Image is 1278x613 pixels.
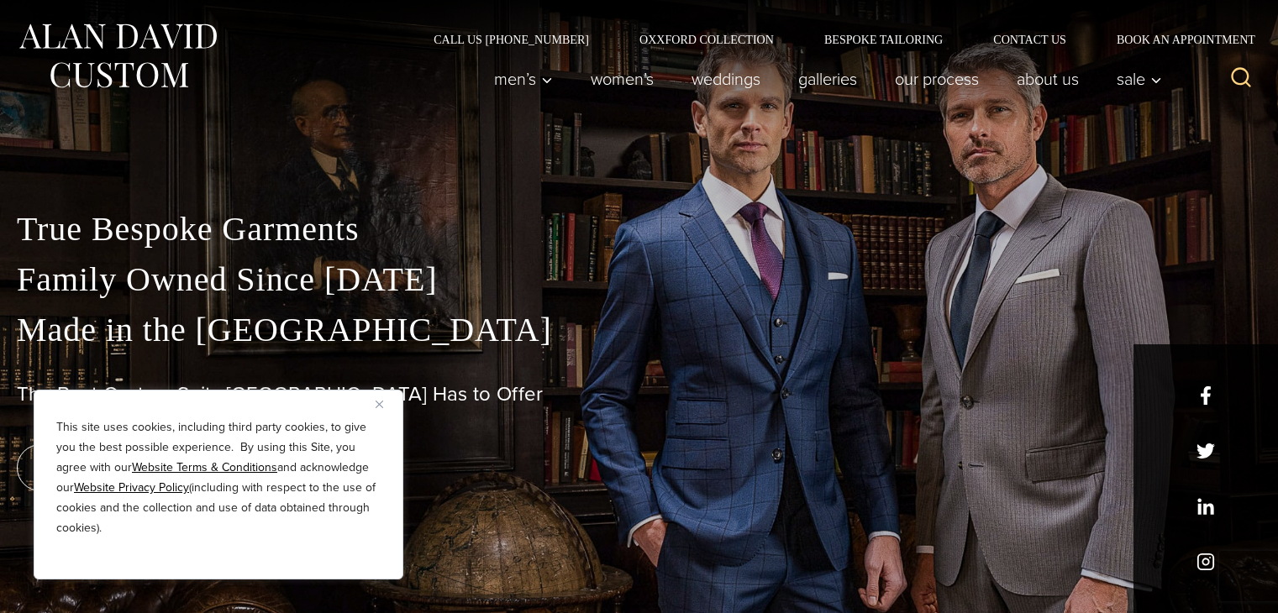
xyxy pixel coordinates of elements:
[780,62,876,96] a: Galleries
[17,382,1261,406] h1: The Best Custom Suits [GEOGRAPHIC_DATA] Has to Offer
[56,417,381,538] p: This site uses cookies, including third party cookies, to give you the best possible experience. ...
[408,34,1261,45] nav: Secondary Navigation
[17,444,252,491] a: book an appointment
[799,34,968,45] a: Bespoke Tailoring
[132,458,277,476] a: Website Terms & Conditions
[1117,71,1162,87] span: Sale
[376,394,396,414] button: Close
[673,62,780,96] a: weddings
[876,62,998,96] a: Our Process
[376,401,383,408] img: Close
[494,71,553,87] span: Men’s
[572,62,673,96] a: Women’s
[476,62,1171,96] nav: Primary Navigation
[1091,34,1261,45] a: Book an Appointment
[1221,59,1261,99] button: View Search Form
[614,34,799,45] a: Oxxford Collection
[74,479,189,496] a: Website Privacy Policy
[17,18,218,93] img: Alan David Custom
[17,204,1261,355] p: True Bespoke Garments Family Owned Since [DATE] Made in the [GEOGRAPHIC_DATA]
[968,34,1091,45] a: Contact Us
[998,62,1098,96] a: About Us
[408,34,614,45] a: Call Us [PHONE_NUMBER]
